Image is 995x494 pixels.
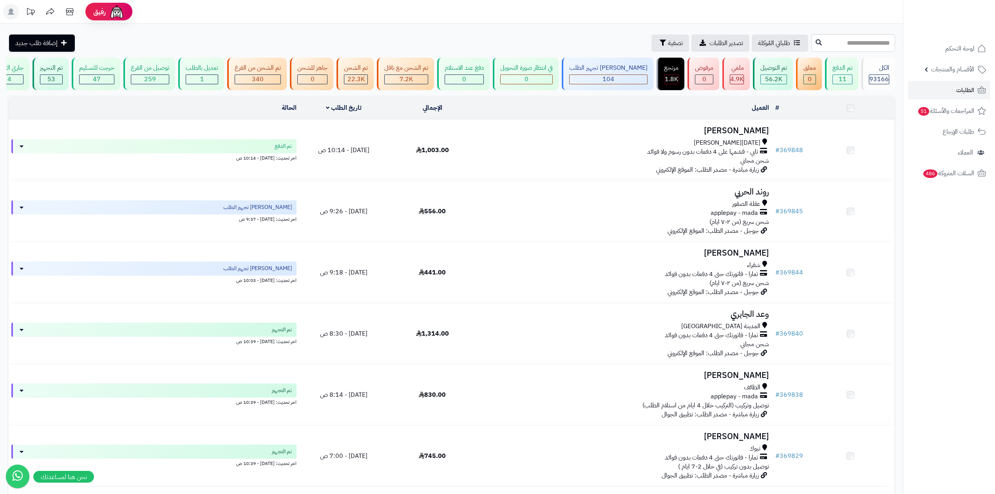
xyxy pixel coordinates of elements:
a: تم الدفع 11 [823,58,860,90]
div: خرجت للتسليم [79,64,114,73]
a: #369829 [775,451,803,461]
span: العملاء [958,147,973,158]
span: الطلبات [956,85,974,96]
img: ai-face.png [109,4,125,20]
span: شحن سريع (من ٢-٧ ايام) [709,278,769,288]
div: تم الشحن [344,64,368,73]
a: الكل93166 [860,58,897,90]
span: تم التجهيز [272,448,292,456]
a: #369838 [775,390,803,400]
a: #369845 [775,207,803,216]
span: 0 [702,74,706,84]
span: تبوك [749,444,760,453]
a: مرتجع 1.8K [655,58,686,90]
span: 0 [525,74,528,84]
span: [DATE] - 8:30 ص [320,329,367,338]
span: 830.00 [419,390,446,400]
span: 745.00 [419,451,446,461]
span: [DATE] - 9:18 ص [320,268,367,277]
h3: وعد الجابري [480,310,769,319]
a: تم الشحن من الفرع 340 [226,58,288,90]
span: السلات المتروكة [923,168,974,179]
span: عقلة الصقور [732,200,760,209]
a: معلق 0 [794,58,823,90]
div: [PERSON_NAME] تجهيز الطلب [569,64,648,73]
span: تم التجهيز [272,387,292,394]
span: 4 [7,74,11,84]
div: اخر تحديث: [DATE] - 9:37 ص [11,214,297,223]
a: #369840 [775,329,803,338]
div: 22264 [344,75,367,84]
a: إضافة طلب جديد [9,35,75,52]
span: إضافة طلب جديد [15,38,58,48]
h3: [PERSON_NAME] [480,126,769,135]
div: 0 [445,75,483,84]
span: زيارة مباشرة - مصدر الطلب: الموقع الإلكتروني [656,165,759,174]
div: تعديل بالطلب [186,64,218,73]
span: لوحة التحكم [945,43,974,54]
span: زيارة مباشرة - مصدر الطلب: تطبيق الجوال [662,410,759,419]
div: 259 [131,75,169,84]
span: 104 [602,74,614,84]
span: شقراء [747,261,760,270]
span: الطائف [744,383,760,392]
span: 7.2K [400,74,413,84]
div: 0 [695,75,713,84]
div: 0 [804,75,816,84]
div: 1 [186,75,218,84]
span: 4.9K [730,74,744,84]
span: زيارة مباشرة - مصدر الطلب: تطبيق الجوال [662,471,759,480]
span: 93166 [869,74,889,84]
span: 53 [47,74,55,84]
span: تصدير الطلبات [709,38,743,48]
span: 556.00 [419,207,446,216]
span: # [775,329,780,338]
a: جاهز للشحن 0 [288,58,335,90]
span: # [775,390,780,400]
a: لوحة التحكم [908,39,990,58]
span: 11 [839,74,847,84]
div: 56162 [761,75,787,84]
div: تم التجهيز [40,64,63,73]
div: تم الشحن مع ناقل [384,64,428,73]
span: 441.00 [419,268,446,277]
span: جوجل - مصدر الطلب: الموقع الإلكتروني [668,349,759,358]
span: # [775,207,780,216]
h3: [PERSON_NAME] [480,249,769,258]
span: [DATE] - 10:14 ص [318,145,369,155]
span: [DATE] - 9:26 ص [320,207,367,216]
span: 22.3K [347,74,365,84]
a: [PERSON_NAME] تجهيز الطلب 104 [560,58,655,90]
div: 1770 [664,75,678,84]
div: الكل [869,64,889,73]
a: #369848 [775,145,803,155]
span: توصيل وتركيب (التركيب خلال 4 ايام من استلام الطلب) [642,401,769,410]
span: 1,314.00 [416,329,449,338]
div: 340 [235,75,280,84]
div: 53 [40,75,62,84]
span: طلباتي المُوكلة [758,38,790,48]
a: مرفوض 0 [686,58,721,90]
a: الإجمالي [423,103,442,113]
div: اخر تحديث: [DATE] - 10:39 ص [11,398,297,406]
div: معلق [803,64,816,73]
div: 0 [501,75,552,84]
a: تم التوصيل 56.2K [751,58,794,90]
div: توصيل من الفرع [131,64,169,73]
span: الأقسام والمنتجات [931,64,974,75]
a: العملاء [908,143,990,162]
div: تم الدفع [832,64,852,73]
span: [PERSON_NAME] تجهيز الطلب [223,265,292,272]
span: تمارا - فاتورتك حتى 4 دفعات بدون فوائد [665,270,758,279]
span: applepay - mada [711,209,758,218]
span: # [775,268,780,277]
div: اخر تحديث: [DATE] - 10:39 ص [11,459,297,467]
span: تم الدفع [275,142,292,150]
a: تم التجهيز 53 [31,58,70,90]
span: # [775,451,780,461]
a: طلبات الإرجاع [908,122,990,141]
div: 11 [833,75,852,84]
a: تصدير الطلبات [691,35,749,52]
a: طلباتي المُوكلة [752,35,808,52]
span: المراجعات والأسئلة [917,105,974,116]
